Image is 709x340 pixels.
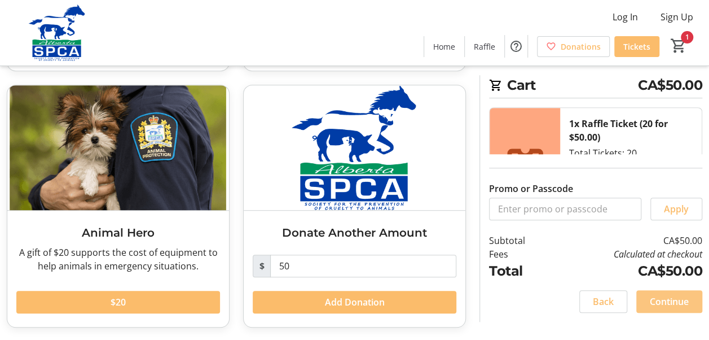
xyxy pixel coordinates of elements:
img: Donate Another Amount [244,85,465,210]
input: Enter promo or passcode [489,198,641,220]
button: Sign Up [651,8,702,26]
span: Continue [650,295,689,308]
span: Back [593,295,614,308]
span: Apply [664,202,689,216]
span: CA$50.00 [638,75,702,95]
img: Animal Hero [7,85,229,210]
button: Apply [650,198,702,220]
td: Total [489,261,551,281]
span: Tickets [623,41,650,53]
div: 1x Raffle Ticket (20 for $50.00) [569,117,693,144]
img: Alberta SPCA's Logo [7,5,107,61]
button: Continue [636,290,702,313]
h3: Animal Hero [16,224,220,241]
h2: Cart [489,75,702,98]
a: Tickets [614,36,659,57]
button: Log In [604,8,647,26]
td: CA$50.00 [551,234,702,247]
td: Subtotal [489,234,551,247]
td: Fees [489,247,551,261]
span: Raffle [474,41,495,53]
span: $20 [111,295,126,309]
div: A gift of $20 supports the cost of equipment to help animals in emergency situations. [16,246,220,273]
span: Donations [561,41,601,53]
button: Add Donation [253,291,456,313]
a: Home [424,36,464,57]
button: Back [579,290,627,313]
button: Help [505,35,527,58]
td: CA$50.00 [551,261,702,281]
span: $ [253,255,271,277]
button: Cart [668,36,689,56]
span: Add Donation [325,295,385,309]
input: Donation Amount [270,255,456,277]
h3: Donate Another Amount [253,224,456,241]
span: Sign Up [660,10,693,24]
button: $20 [16,291,220,313]
label: Promo or Passcode [489,182,573,195]
a: Raffle [465,36,504,57]
td: Calculated at checkout [551,247,702,261]
span: Log In [613,10,638,24]
span: Home [433,41,455,53]
div: Total Tickets: 20 [560,108,702,234]
a: Donations [537,36,610,57]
